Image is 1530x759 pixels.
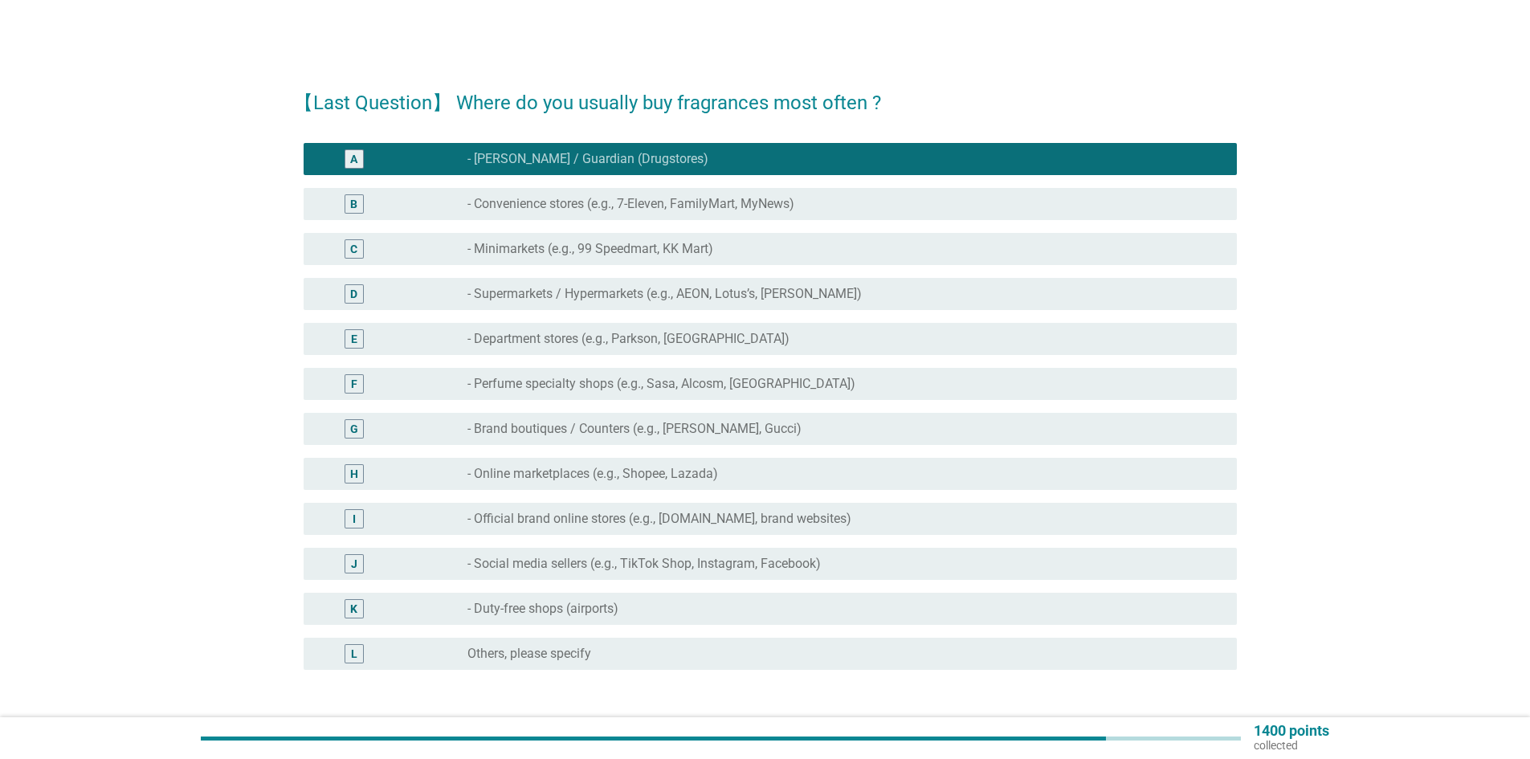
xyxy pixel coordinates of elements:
[467,331,789,347] label: - Department stores (e.g., Parkson, [GEOGRAPHIC_DATA])
[350,601,357,618] div: K
[467,151,708,167] label: - [PERSON_NAME] / Guardian (Drugstores)
[467,466,718,482] label: - Online marketplaces (e.g., Shopee, Lazada)
[1254,738,1329,753] p: collected
[350,196,357,213] div: B
[351,331,357,348] div: E
[467,601,618,617] label: - Duty-free shops (airports)
[467,376,855,392] label: - Perfume specialty shops (e.g., Sasa, Alcosm, [GEOGRAPHIC_DATA])
[350,466,358,483] div: H
[351,646,357,663] div: L
[467,196,794,212] label: - Convenience stores (e.g., 7-Eleven, FamilyMart, MyNews)
[350,241,357,258] div: C
[467,241,713,257] label: - Minimarkets (e.g., 99 Speedmart, KK Mart)
[350,421,358,438] div: G
[350,286,357,303] div: D
[294,72,1237,117] h2: 【Last Question】 Where do you usually buy fragrances most often ?
[467,646,591,662] label: Others, please specify
[351,556,357,573] div: J
[353,511,356,528] div: I
[1254,724,1329,738] p: 1400 points
[351,376,357,393] div: F
[467,556,821,572] label: - Social media sellers (e.g., TikTok Shop, Instagram, Facebook)
[467,421,802,437] label: - Brand boutiques / Counters (e.g., [PERSON_NAME], Gucci)
[350,151,357,168] div: A
[467,511,851,527] label: - Official brand online stores (e.g., [DOMAIN_NAME], brand websites)
[467,286,862,302] label: - Supermarkets / Hypermarkets (e.g., AEON, Lotus’s, [PERSON_NAME])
